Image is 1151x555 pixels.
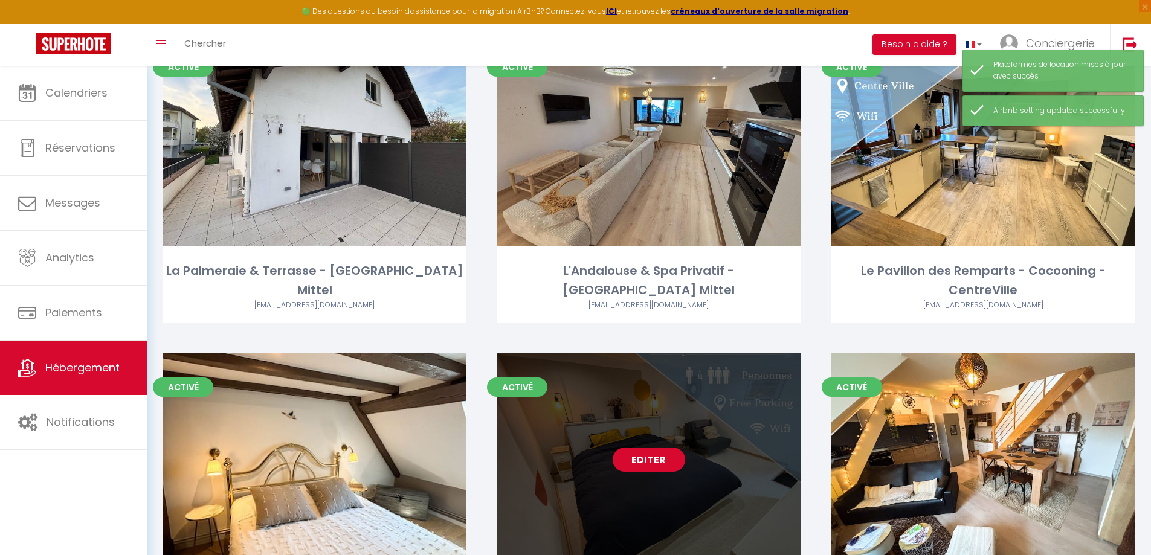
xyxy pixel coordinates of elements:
span: Activé [153,377,213,397]
a: ... Conciergerie [991,24,1110,66]
div: La Palmeraie & Terrasse - [GEOGRAPHIC_DATA] Mittel [163,261,466,300]
div: Airbnb [497,300,801,311]
span: Hébergement [45,360,120,375]
div: L'Andalouse & Spa Privatif - [GEOGRAPHIC_DATA] Mittel [497,261,801,300]
a: créneaux d'ouverture de la salle migration [671,6,848,16]
div: Airbnb setting updated successfully [993,105,1131,117]
span: Activé [153,57,213,77]
span: Activé [822,377,882,397]
span: Notifications [47,414,115,429]
span: Activé [487,57,547,77]
iframe: Chat [1100,501,1142,546]
a: ICI [606,6,617,16]
span: Activé [487,377,547,397]
span: Analytics [45,250,94,265]
span: Chercher [184,37,226,50]
div: Le Pavillon des Remparts - Cocooning - CentreVille [831,261,1135,300]
img: Super Booking [36,33,111,54]
div: Airbnb [831,300,1135,311]
span: Paiements [45,305,102,320]
div: Airbnb [163,300,466,311]
img: logout [1123,37,1138,52]
img: ... [1000,34,1018,53]
a: Chercher [175,24,235,66]
span: Messages [45,195,100,210]
span: Réservations [45,140,115,155]
a: Editer [613,448,685,472]
span: Activé [822,57,882,77]
button: Ouvrir le widget de chat LiveChat [10,5,46,41]
span: Conciergerie [1026,36,1095,51]
button: Besoin d'aide ? [872,34,956,55]
div: Plateformes de location mises à jour avec succès [993,59,1131,82]
span: Calendriers [45,85,108,100]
